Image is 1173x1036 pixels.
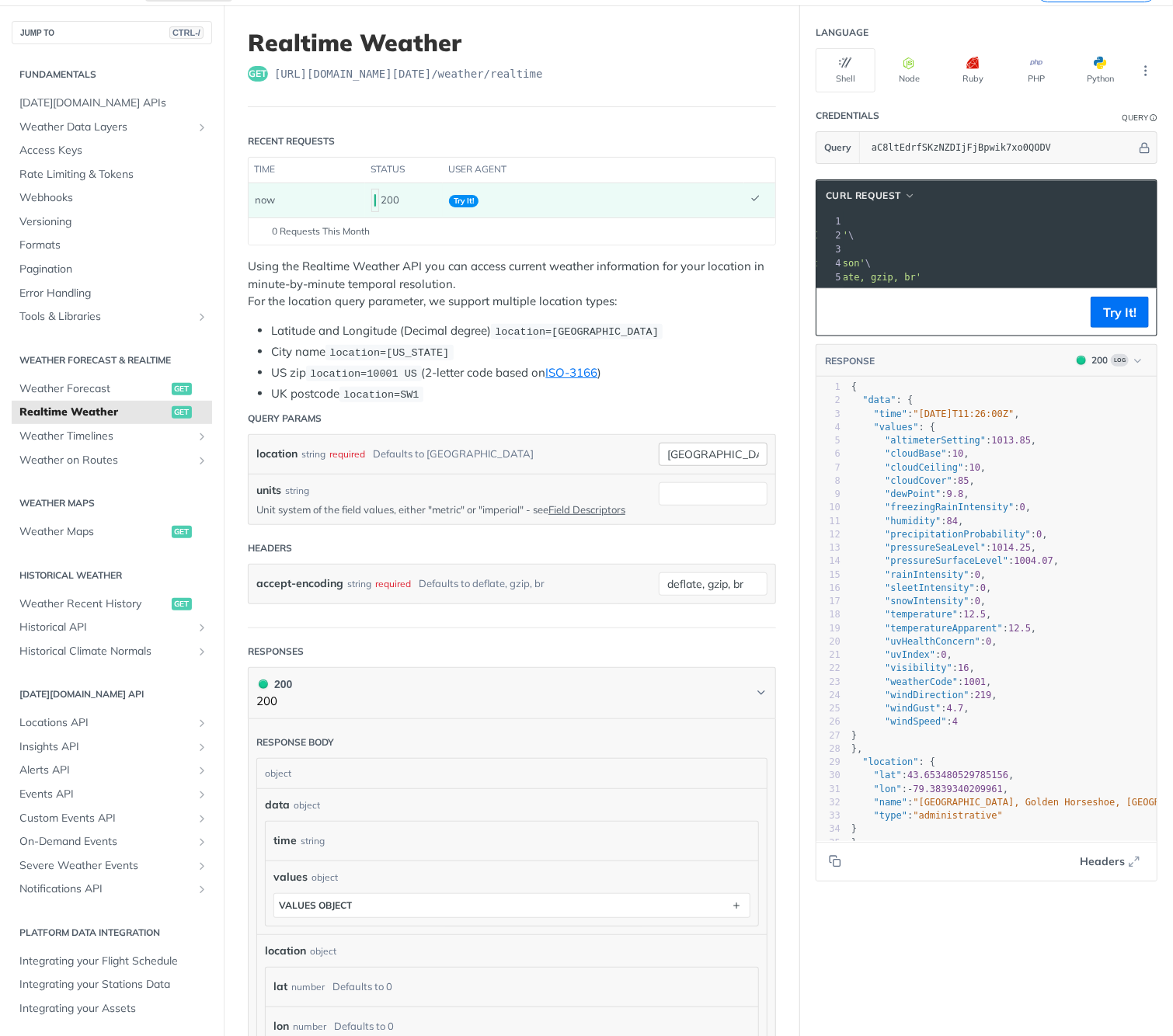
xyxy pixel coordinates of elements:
span: 4.7 [947,703,964,714]
span: Log [1111,354,1129,367]
span: get [172,383,192,395]
span: : { [851,422,935,433]
span: 0 [1020,502,1025,513]
label: time [273,829,297,852]
button: More Languages [1134,59,1157,82]
a: Weather on RoutesShow subpages for Weather on Routes [12,449,212,472]
span: } [851,837,857,848]
div: string [347,572,371,595]
span: "lon" [874,784,902,794]
div: 35 [816,836,841,850]
div: 34 [816,822,841,836]
div: QueryInformation [1122,112,1157,123]
a: Versioning [12,210,212,234]
div: 28 [816,742,841,756]
span: 84 [947,516,958,527]
button: Show subpages for Historical Climate Normals [196,645,208,658]
button: Show subpages for Weather Timelines [196,430,208,443]
span: get [172,598,192,610]
span: Severe Weather Events [19,858,192,874]
div: object [294,798,320,812]
div: Defaults to deflate, gzip, br [419,572,545,595]
span: "values" [874,422,919,433]
div: 32 [816,796,841,809]
span: : , [851,462,987,473]
button: Show subpages for Historical API [196,621,208,634]
span: "weatherCode" [885,676,958,687]
span: Weather Forecast [19,381,168,397]
span: 4 [952,716,958,727]
span: Integrating your Stations Data [19,977,208,993]
span: : , [851,784,1008,794]
div: object [312,871,338,885]
button: Copy to clipboard [824,850,846,873]
span: : , [851,770,1015,780]
div: 4 [816,421,841,434]
a: Realtime Weatherget [12,401,212,424]
span: { [851,381,857,392]
div: 19 [816,622,841,635]
button: Show subpages for On-Demand Events [196,836,208,848]
div: 33 [816,809,841,822]
span: : , [851,636,997,647]
a: Weather Data LayersShow subpages for Weather Data Layers [12,116,212,139]
a: Error Handling [12,282,212,305]
span: 10 [969,462,980,473]
span: : , [851,703,969,714]
span: : , [851,448,969,459]
button: Try It! [1091,297,1149,328]
span: Try It! [449,195,479,207]
span: : , [851,582,992,593]
button: Headers [1071,850,1149,873]
div: Response body [256,735,334,749]
span: } [851,823,857,834]
span: "time" [874,408,907,419]
span: values [273,869,308,885]
span: "windGust" [885,703,941,714]
span: "visibility" [885,662,952,673]
a: Integrating your Flight Schedule [12,950,212,973]
div: 11 [816,515,841,528]
h2: Fundamentals [12,68,212,82]
th: user agent [443,158,744,183]
button: 200200Log [1069,353,1149,368]
div: Headers [248,541,292,555]
button: values object [274,894,750,917]
span: : , [851,609,992,620]
span: "temperature" [885,609,958,620]
button: Shell [816,48,875,92]
div: 4 [817,256,844,270]
div: Credentials [816,109,879,123]
button: Ruby [943,48,1003,92]
a: Insights APIShow subpages for Insights API [12,735,212,759]
div: 29 [816,756,841,769]
div: 1 [816,381,841,394]
span: : , [851,662,975,673]
li: City name [271,343,776,361]
span: : , [851,649,952,660]
span: Events API [19,787,192,802]
span: 0 [942,649,947,660]
div: string [301,829,325,852]
a: Events APIShow subpages for Events API [12,783,212,806]
h1: Realtime Weather [248,29,776,57]
span: 0 [980,582,986,593]
div: 10 [816,501,841,514]
button: PHP [1007,48,1067,92]
span: 1004.07 [1015,555,1054,566]
div: 5 [817,270,844,284]
span: "windSpeed" [885,716,946,727]
span: : , [851,623,1037,634]
span: 0 [975,596,980,607]
div: values object [279,899,352,911]
a: Weather TimelinesShow subpages for Weather Timelines [12,425,212,448]
div: required [375,572,411,595]
button: Show subpages for Events API [196,788,208,801]
span: "data" [862,395,896,405]
span: "altimeterSetting" [885,435,986,446]
span: "administrative" [914,810,1004,821]
span: 0 [975,569,980,580]
h2: Historical Weather [12,568,212,582]
label: lat [273,975,287,998]
svg: Chevron [755,687,767,699]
